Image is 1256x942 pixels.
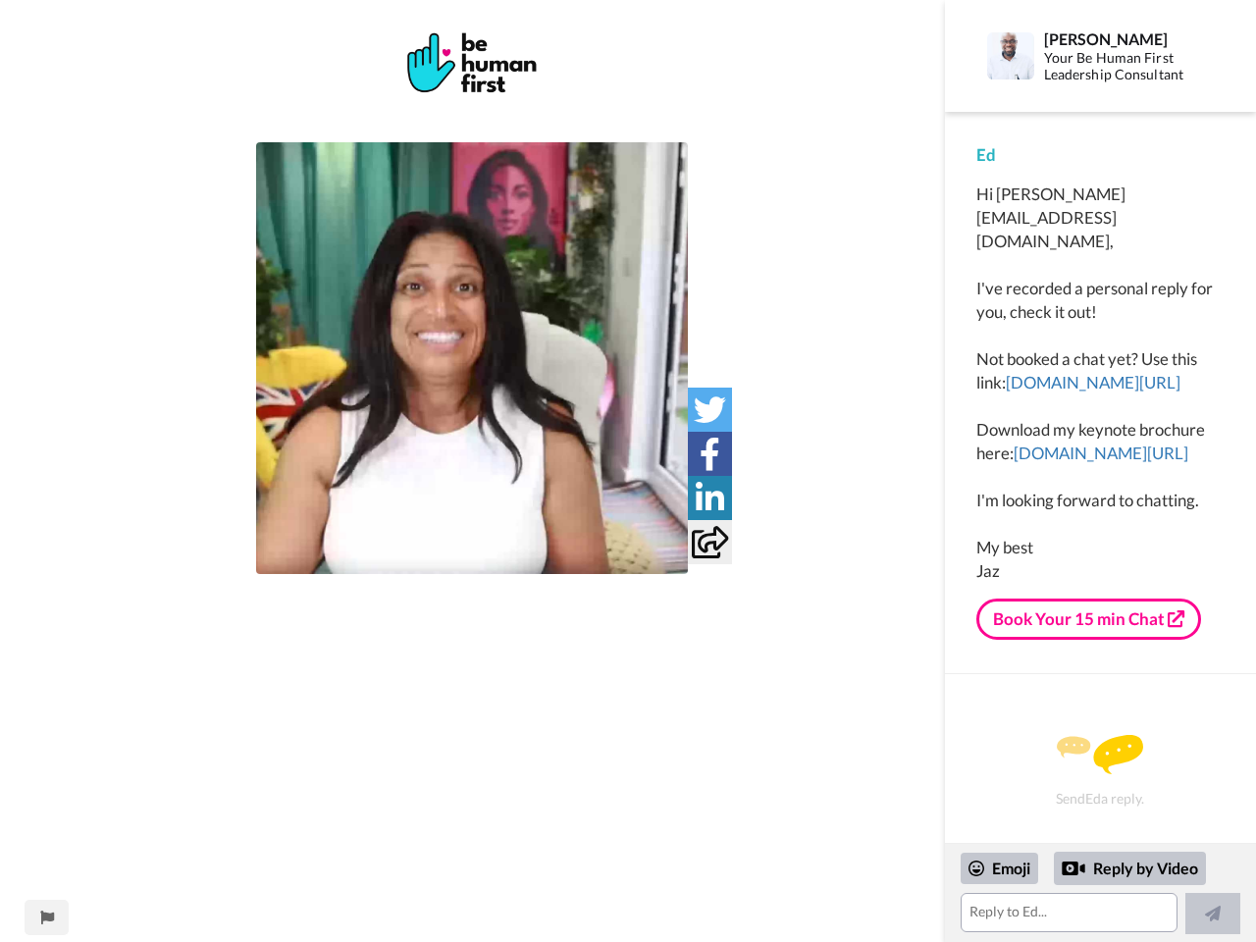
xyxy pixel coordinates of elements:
div: Send Ed a reply. [971,708,1230,833]
img: message.svg [1057,735,1143,774]
a: Book Your 15 min Chat [976,599,1201,640]
div: Reply by Video [1054,852,1206,885]
img: ecd17e2f-2ee5-4b1f-9cf7-f6ed67825623-thumb.jpg [256,142,688,574]
div: Emoji [961,853,1038,884]
div: Ed [976,143,1225,167]
img: Profile Image [987,32,1034,79]
div: Hi [PERSON_NAME][EMAIL_ADDRESS][DOMAIN_NAME], I've recorded a personal reply for you, check it ou... [976,183,1225,583]
div: Your Be Human First Leadership Consultant [1044,50,1224,83]
a: [DOMAIN_NAME][URL] [1006,372,1180,392]
a: [DOMAIN_NAME][URL] [1014,443,1188,463]
div: [PERSON_NAME] [1044,29,1224,48]
img: 843211db-2689-4520-b848-f16398c36a50 [402,25,542,103]
div: Reply by Video [1062,857,1085,880]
